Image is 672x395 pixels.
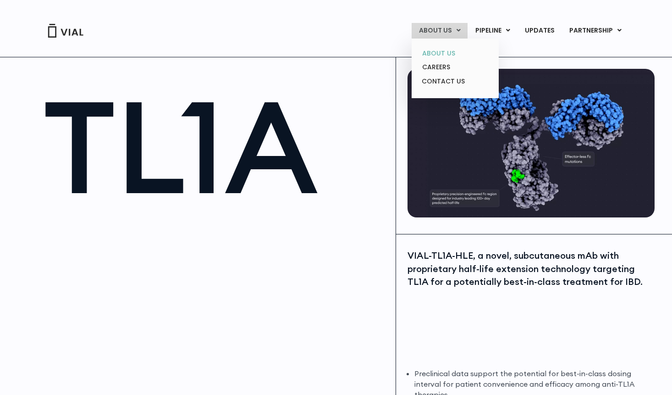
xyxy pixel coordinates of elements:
a: PARTNERSHIPMenu Toggle [562,23,629,39]
a: UPDATES [518,23,562,39]
div: VIAL-TL1A-HLE, a novel, subcutaneous mAb with proprietary half-life extension technology targetin... [408,249,652,289]
a: ABOUT USMenu Toggle [412,23,468,39]
img: Vial Logo [47,24,84,38]
h1: TL1A [43,83,386,211]
a: PIPELINEMenu Toggle [468,23,517,39]
img: TL1A antibody diagram. [408,69,655,217]
a: CAREERS [415,60,495,74]
a: ABOUT US [415,46,495,61]
a: CONTACT US [415,74,495,89]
